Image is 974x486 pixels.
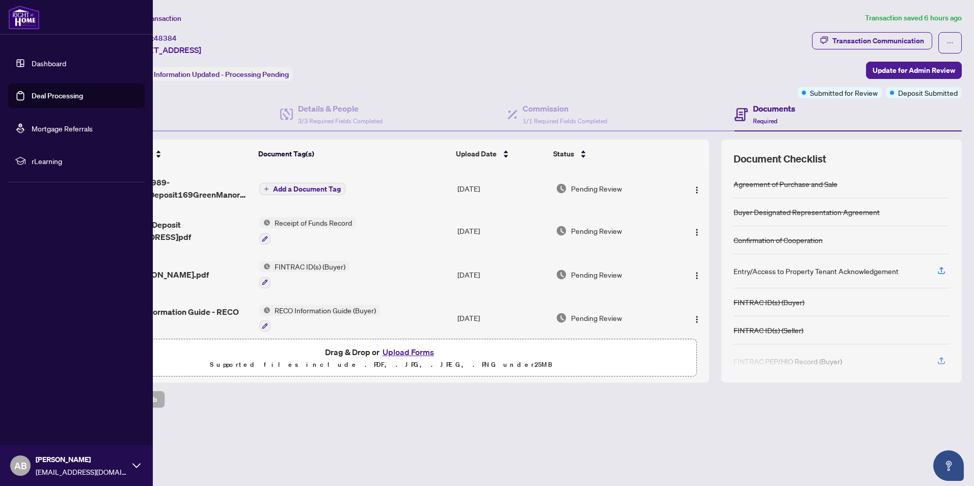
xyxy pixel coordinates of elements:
th: Status [549,140,671,168]
th: (12) File Name [96,140,254,168]
span: FINTRAC ID(s) (Buyer) [270,261,349,272]
span: Drag & Drop orUpload FormsSupported files include .PDF, .JPG, .JPEG, .PNG under25MB [66,339,696,377]
button: Add a Document Tag [259,183,345,195]
button: Logo [689,266,705,283]
span: Information Updated - Processing Pending [154,70,289,79]
button: Logo [689,180,705,197]
span: [STREET_ADDRESS] [126,44,201,56]
button: Open asap [933,450,964,481]
span: ellipsis [946,39,954,46]
img: Status Icon [259,261,270,272]
span: Pending Review [571,225,622,236]
article: Transaction saved 6 hours ago [865,12,962,24]
p: Supported files include .PDF, .JPG, .JPEG, .PNG under 25 MB [72,359,690,371]
td: [DATE] [453,168,552,209]
span: Buyer Reco Information Guide - RECO Forms.pdf [100,306,251,330]
span: 1755267601989-WireTransferDeposit169GreenManorCres.pdf [100,176,251,201]
span: Receipt of Funds Record [270,217,356,228]
div: Buyer Designated Representation Agreement [734,206,880,218]
img: Logo [693,272,701,280]
button: Logo [689,310,705,326]
img: Document Status [556,269,567,280]
button: Transaction Communication [812,32,932,49]
div: Transaction Communication [832,33,924,49]
div: Agreement of Purchase and Sale [734,178,837,190]
h4: Commission [523,102,607,115]
div: Status: [126,67,293,81]
td: [DATE] [453,209,552,253]
span: Submitted for Review [810,87,878,98]
button: Update for Admin Review [866,62,962,79]
a: Dashboard [32,59,66,68]
td: [DATE] [453,253,552,296]
img: Logo [693,186,701,194]
span: Pending Review [571,312,622,323]
button: Logo [689,223,705,239]
button: Upload Forms [380,345,437,359]
img: logo [8,5,40,30]
span: Add a Document Tag [273,185,341,193]
button: Status IconFINTRAC ID(s) (Buyer) [259,261,349,288]
span: RECO Information Guide (Buyer) [270,305,380,316]
button: Status IconRECO Information Guide (Buyer) [259,305,380,332]
span: Required [753,117,777,125]
span: Status [553,148,574,159]
span: Pending Review [571,183,622,194]
span: [EMAIL_ADDRESS][DOMAIN_NAME] [36,466,127,477]
img: Logo [693,315,701,323]
span: Document Checklist [734,152,826,166]
img: Document Status [556,225,567,236]
span: View Transaction [127,14,181,23]
span: Fintrac [PERSON_NAME].pdf [100,268,209,281]
span: Upload Date [456,148,497,159]
a: Deal Processing [32,91,83,100]
span: Update for Admin Review [873,62,955,78]
span: 3/3 Required Fields Completed [298,117,383,125]
div: FINTRAC ID(s) (Buyer) [734,296,804,308]
img: Document Status [556,312,567,323]
span: AB [14,458,27,473]
span: Drag & Drop or [325,345,437,359]
h4: Documents [753,102,795,115]
img: Logo [693,228,701,236]
span: 48384 [154,34,177,43]
th: Document Tag(s) [254,140,452,168]
a: Mortgage Referrals [32,124,93,133]
span: rLearning [32,155,138,167]
span: Deposit Submitted [898,87,958,98]
div: Confirmation of Cooperation [734,234,823,246]
span: Wire Transfer Deposit [STREET_ADDRESS]pdf [100,219,251,243]
button: Add a Document Tag [259,182,345,196]
button: Status IconReceipt of Funds Record [259,217,356,245]
img: Status Icon [259,217,270,228]
span: Pending Review [571,269,622,280]
img: Status Icon [259,305,270,316]
td: [DATE] [453,296,552,340]
img: Document Status [556,183,567,194]
span: [PERSON_NAME] [36,454,127,465]
th: Upload Date [452,140,550,168]
span: plus [264,186,269,192]
div: FINTRAC ID(s) (Seller) [734,325,803,336]
div: Entry/Access to Property Tenant Acknowledgement [734,265,899,277]
span: 1/1 Required Fields Completed [523,117,607,125]
h4: Details & People [298,102,383,115]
